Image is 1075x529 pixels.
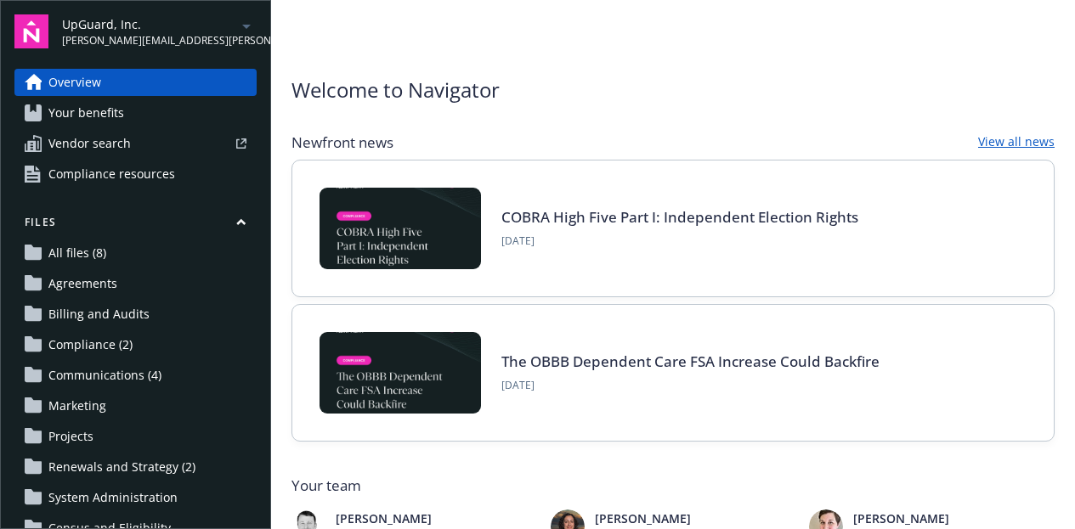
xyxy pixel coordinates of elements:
[14,14,48,48] img: navigator-logo.svg
[14,301,257,328] a: Billing and Audits
[48,392,106,419] span: Marketing
[501,234,858,249] span: [DATE]
[14,362,257,389] a: Communications (4)
[291,75,500,105] span: Welcome to Navigator
[14,484,257,511] a: System Administration
[14,392,257,419] a: Marketing
[320,188,481,269] img: BLOG-Card Image - Compliance - COBRA High Five Pt 1 07-18-25.jpg
[48,301,150,328] span: Billing and Audits
[978,132,1055,153] a: View all news
[48,160,175,188] span: Compliance resources
[48,239,106,267] span: All files (8)
[48,362,161,389] span: Communications (4)
[14,215,257,236] button: Files
[14,239,257,267] a: All files (8)
[48,331,133,358] span: Compliance (2)
[48,423,93,450] span: Projects
[853,509,1050,527] span: [PERSON_NAME]
[14,99,257,127] a: Your benefits
[14,130,257,157] a: Vendor search
[62,15,236,33] span: UpGuard, Inc.
[595,509,792,527] span: [PERSON_NAME]
[14,453,257,481] a: Renewals and Strategy (2)
[14,270,257,297] a: Agreements
[501,207,858,227] a: COBRA High Five Part I: Independent Election Rights
[48,453,195,481] span: Renewals and Strategy (2)
[291,476,1055,496] span: Your team
[14,160,257,188] a: Compliance resources
[62,14,257,48] button: UpGuard, Inc.[PERSON_NAME][EMAIL_ADDRESS][PERSON_NAME][DOMAIN_NAME]arrowDropDown
[14,69,257,96] a: Overview
[236,15,257,36] a: arrowDropDown
[291,132,393,153] span: Newfront news
[336,509,533,527] span: [PERSON_NAME]
[48,130,131,157] span: Vendor search
[48,99,124,127] span: Your benefits
[62,33,236,48] span: [PERSON_NAME][EMAIL_ADDRESS][PERSON_NAME][DOMAIN_NAME]
[48,484,178,511] span: System Administration
[14,331,257,358] a: Compliance (2)
[14,423,257,450] a: Projects
[320,332,481,414] img: BLOG-Card Image - Compliance - OBBB Dep Care FSA - 08-01-25.jpg
[501,352,880,371] a: The OBBB Dependent Care FSA Increase Could Backfire
[48,270,117,297] span: Agreements
[48,69,101,96] span: Overview
[501,378,880,393] span: [DATE]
